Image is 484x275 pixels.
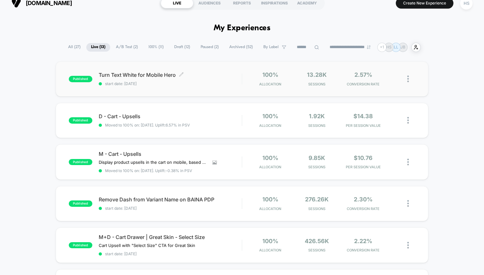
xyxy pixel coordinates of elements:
span: D - Cart - Upsells [99,113,242,119]
span: CONVERSION RATE [342,82,385,86]
span: Allocation [259,165,281,169]
span: CONVERSION RATE [342,248,385,252]
span: Archived ( 52 ) [224,43,258,52]
span: Sessions [295,165,338,169]
span: M+D - Cart Drawer | Great Skin - Select Size [99,234,242,240]
h1: My Experiences [214,24,271,33]
span: PER SESSION VALUE [342,124,385,128]
span: $10.76 [354,155,373,162]
span: 100% [262,72,278,78]
span: M - Cart - Upsells [99,151,242,157]
span: published [69,200,92,207]
img: close [407,242,409,249]
span: published [69,159,92,165]
img: end [367,45,371,49]
span: 13.28k [307,72,327,78]
span: Cart Upsell with "Select Size" CTA for Great Skin [99,243,195,248]
span: 100% [262,155,278,162]
span: Allocation [259,124,281,128]
p: LL [394,45,398,49]
img: close [407,159,409,165]
span: $14.38 [353,113,373,120]
span: published [69,242,92,249]
span: published [69,117,92,124]
p: HS [386,45,392,49]
span: PER SESSION VALUE [342,165,385,169]
span: 1.92k [309,113,325,120]
span: Sessions [295,248,338,252]
img: close [407,76,409,82]
span: Turn Text White for Mobile Hero [99,72,242,78]
span: 2.57% [354,72,372,78]
span: 9.85k [309,155,325,162]
span: Allocation [259,248,281,252]
span: 426.56k [305,238,329,245]
span: Live ( 13 ) [86,43,110,52]
span: start date: [DATE] [99,206,242,211]
span: Sessions [295,82,338,86]
span: Allocation [259,82,281,86]
p: JB [401,45,405,49]
span: Sessions [295,207,338,211]
span: start date: [DATE] [99,252,242,256]
span: published [69,76,92,82]
span: A/B Test ( 2 ) [111,43,143,52]
span: start date: [DATE] [99,82,242,86]
div: + 1 [377,43,387,52]
span: 100% [262,196,278,203]
span: CONVERSION RATE [342,207,385,211]
span: 100% [262,113,278,120]
img: close [407,117,409,124]
span: 2.22% [354,238,372,245]
span: 2.30% [354,196,373,203]
span: Paused ( 2 ) [196,43,224,52]
span: Remove Dash from Variant Name on BAINA PDP [99,197,242,202]
span: 276.26k [305,196,329,203]
span: Moved to 100% on: [DATE] . Uplift: -0.38% in PSV [105,169,192,173]
span: Moved to 100% on: [DATE] . Uplift: 6.57% in PSV [105,123,190,127]
span: 100% [262,238,278,245]
span: Display product upsells in the cart on mobile, based on the selected products defined by the adva... [99,160,208,165]
span: All ( 27 ) [63,43,85,52]
span: Draft ( 12 ) [169,43,195,52]
span: Sessions [295,124,338,128]
span: Allocation [259,207,281,211]
span: 100% ( 11 ) [144,43,168,52]
img: close [407,200,409,207]
span: By Label [263,45,279,50]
